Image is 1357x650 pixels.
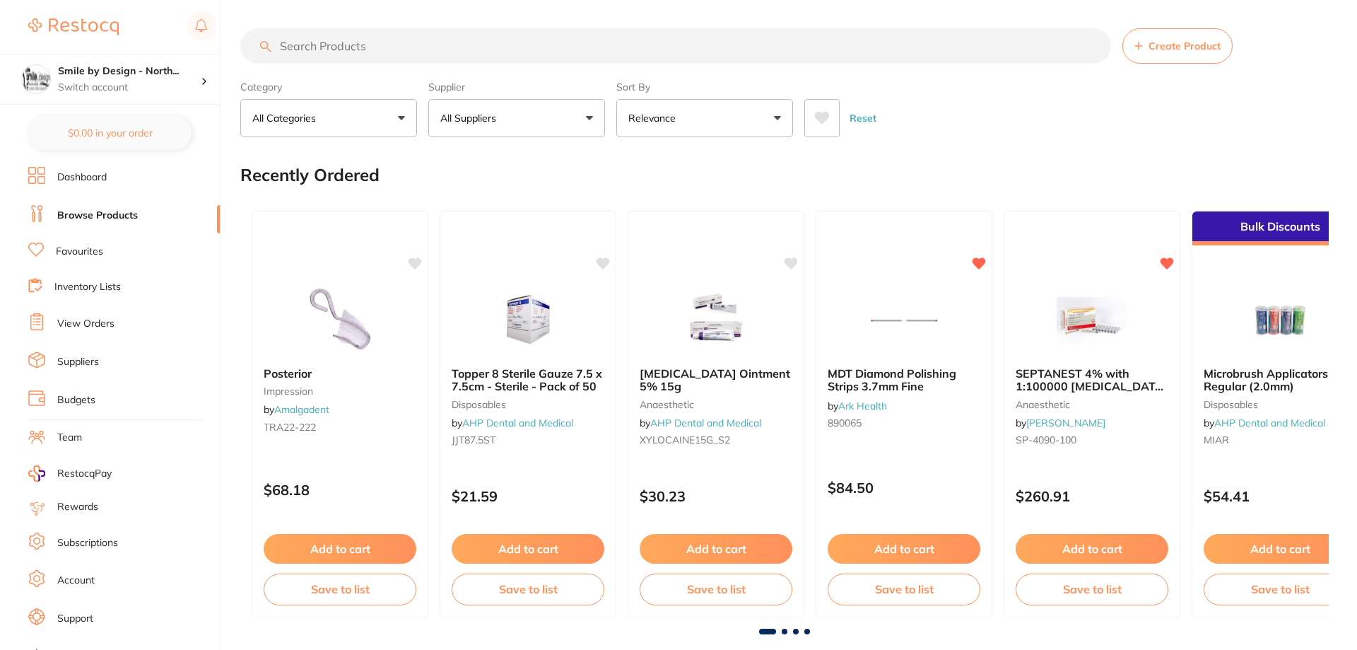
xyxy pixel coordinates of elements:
[1046,285,1138,356] img: SEPTANEST 4% with 1:100000 adrenalin 2.2ml 2xBox 50 GOLD
[1204,417,1325,429] span: by
[858,285,950,356] img: MDT Diamond Polishing Strips 3.7mm Fine
[57,612,93,626] a: Support
[264,534,416,564] button: Add to cart
[56,245,103,259] a: Favourites
[22,65,50,93] img: Smile by Design - North Sydney
[828,574,980,605] button: Save to list
[58,81,201,95] p: Switch account
[1204,534,1356,564] button: Add to cart
[264,385,416,397] small: impression
[428,99,605,137] button: All Suppliers
[1016,488,1168,504] p: $260.91
[57,317,114,331] a: View Orders
[28,18,119,35] img: Restocq Logo
[838,400,887,412] a: Ark Health
[1204,488,1356,504] p: $54.41
[640,574,792,605] button: Save to list
[640,399,792,410] small: anaesthetic
[294,285,386,356] img: Posterior
[640,534,792,564] button: Add to cart
[452,417,573,429] span: by
[440,111,502,125] p: All Suppliers
[57,574,95,588] a: Account
[1026,417,1105,429] a: [PERSON_NAME]
[1016,574,1168,605] button: Save to list
[482,285,574,356] img: Topper 8 Sterile Gauze 7.5 x 7.5cm - Sterile - Pack of 50
[452,574,604,605] button: Save to list
[240,99,417,137] button: All Categories
[57,355,99,369] a: Suppliers
[1149,40,1221,52] span: Create Product
[828,367,980,393] b: MDT Diamond Polishing Strips 3.7mm Fine
[452,534,604,564] button: Add to cart
[828,417,980,429] small: 890065
[28,465,112,482] a: RestocqPay
[1204,434,1356,446] small: MIAR
[616,81,793,93] label: Sort By
[1016,534,1168,564] button: Add to cart
[1016,417,1105,429] span: by
[264,574,416,605] button: Save to list
[28,465,45,482] img: RestocqPay
[252,111,322,125] p: All Categories
[828,400,887,412] span: by
[828,534,980,564] button: Add to cart
[264,367,416,380] b: Posterior
[1204,574,1356,605] button: Save to list
[650,417,761,429] a: AHP Dental and Medical
[264,422,416,433] small: TRA22-222
[28,116,192,150] button: $0.00 in your order
[1234,285,1326,356] img: Microbrush Applicators Regular (2.0mm)
[274,403,329,416] a: Amalgadent
[640,417,761,429] span: by
[1204,399,1356,410] small: disposables
[428,81,605,93] label: Supplier
[628,111,681,125] p: Relevance
[1016,399,1168,410] small: anaesthetic
[616,99,793,137] button: Relevance
[670,285,762,356] img: Xylocaine Ointment 5% 15g
[57,467,112,481] span: RestocqPay
[640,434,792,446] small: XYLOCAINE15G_S2
[1016,434,1168,446] small: SP-4090-100
[452,488,604,504] p: $21.59
[58,64,201,79] h4: Smile by Design - North Sydney
[54,280,121,294] a: Inventory Lists
[828,480,980,496] p: $84.50
[264,482,416,498] p: $68.18
[240,166,380,185] h2: Recently Ordered
[1122,28,1233,64] button: Create Product
[240,28,1111,64] input: Search Products
[240,81,417,93] label: Category
[462,417,573,429] a: AHP Dental and Medical
[264,403,329,416] span: by
[57,431,82,445] a: Team
[57,536,118,550] a: Subscriptions
[845,99,881,137] button: Reset
[452,434,604,446] small: JJT87.5ST
[452,367,604,393] b: Topper 8 Sterile Gauze 7.5 x 7.5cm - Sterile - Pack of 50
[640,367,792,393] b: Xylocaine Ointment 5% 15g
[28,11,119,43] a: Restocq Logo
[57,170,107,185] a: Dashboard
[1016,367,1168,393] b: SEPTANEST 4% with 1:100000 adrenalin 2.2ml 2xBox 50 GOLD
[1214,417,1325,429] a: AHP Dental and Medical
[640,488,792,504] p: $30.23
[57,209,138,223] a: Browse Products
[57,500,98,514] a: Rewards
[57,393,95,407] a: Budgets
[1204,367,1356,393] b: Microbrush Applicators Regular (2.0mm)
[452,399,604,410] small: disposables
